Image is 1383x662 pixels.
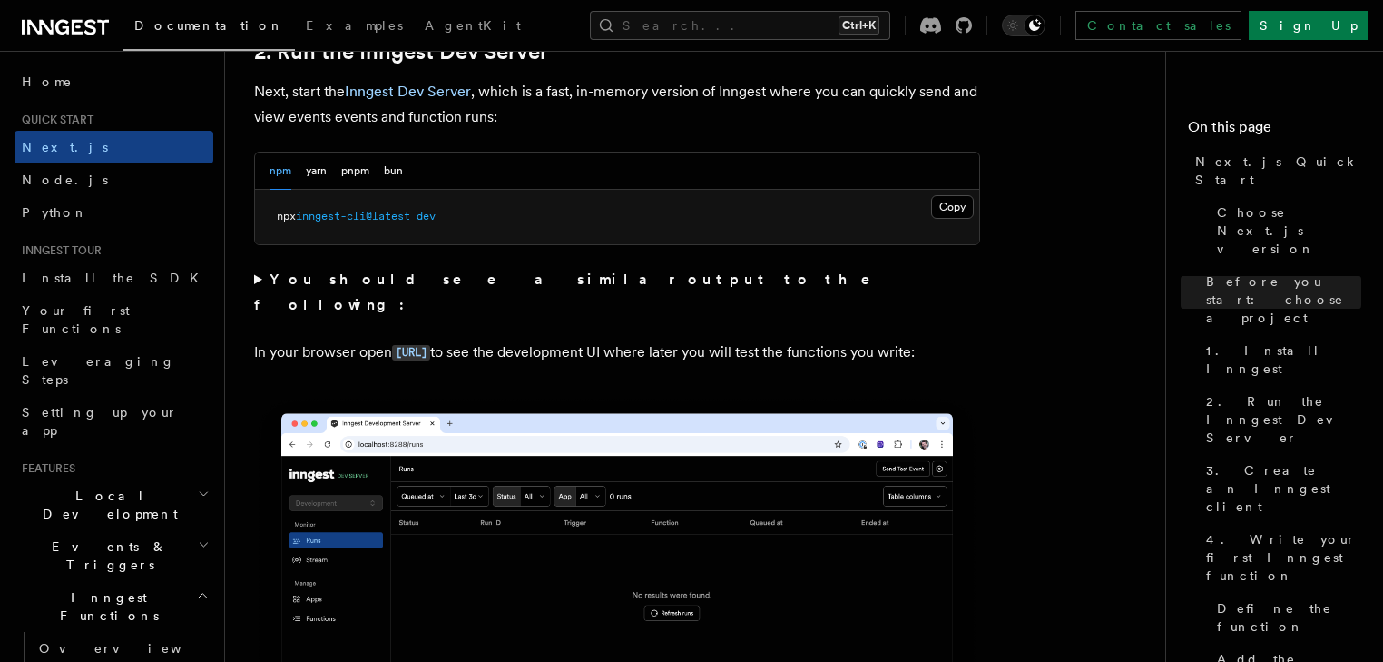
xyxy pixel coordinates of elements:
a: 4. Write your first Inngest function [1199,523,1361,592]
kbd: Ctrl+K [839,16,879,35]
span: Python [22,205,88,220]
button: Copy [931,195,974,219]
button: pnpm [341,153,369,190]
a: Before you start: choose a project [1199,265,1361,334]
span: Inngest Functions [15,588,196,625]
button: Inngest Functions [15,581,213,632]
span: 4. Write your first Inngest function [1206,530,1361,585]
a: Documentation [123,5,295,51]
button: Toggle dark mode [1002,15,1045,36]
a: Your first Functions [15,294,213,345]
button: bun [384,153,403,190]
a: Choose Next.js version [1210,196,1361,265]
button: npm [270,153,291,190]
span: Home [22,73,73,91]
a: 1. Install Inngest [1199,334,1361,385]
span: Node.js [22,173,108,187]
a: AgentKit [414,5,532,49]
summary: You should see a similar output to the following: [254,267,980,318]
span: Setting up your app [22,405,178,438]
button: Local Development [15,479,213,530]
a: Define the function [1210,592,1361,643]
a: Next.js [15,131,213,163]
span: npx [277,210,296,222]
span: Inngest tour [15,243,102,258]
a: Sign Up [1249,11,1368,40]
span: Define the function [1217,599,1361,636]
span: Next.js Quick Start [1195,153,1361,189]
button: Events & Triggers [15,530,213,581]
span: Features [15,461,75,476]
a: Examples [295,5,414,49]
span: Your first Functions [22,303,130,336]
a: Node.js [15,163,213,196]
span: Examples [306,18,403,33]
code: [URL] [392,345,430,361]
strong: You should see a similar output to the following: [254,271,896,313]
span: AgentKit [425,18,521,33]
span: Documentation [134,18,284,33]
span: inngest-cli@latest [296,210,410,222]
span: Leveraging Steps [22,354,175,387]
a: Python [15,196,213,229]
span: Local Development [15,487,198,523]
span: dev [417,210,436,222]
a: [URL] [392,343,430,361]
span: Events & Triggers [15,538,198,574]
a: 2. Run the Inngest Dev Server [254,39,548,64]
span: Choose Next.js version [1217,203,1361,258]
h4: On this page [1188,116,1361,145]
span: Quick start [15,113,93,127]
a: Next.js Quick Start [1188,145,1361,196]
span: Before you start: choose a project [1206,272,1361,327]
a: Leveraging Steps [15,345,213,396]
button: Search...Ctrl+K [590,11,890,40]
a: Inngest Dev Server [345,83,471,100]
a: Setting up your app [15,396,213,447]
a: 3. Create an Inngest client [1199,454,1361,523]
a: 2. Run the Inngest Dev Server [1199,385,1361,454]
a: Contact sales [1075,11,1241,40]
button: yarn [306,153,327,190]
span: 1. Install Inngest [1206,341,1361,378]
p: In your browser open to see the development UI where later you will test the functions you write: [254,340,980,366]
span: Overview [39,641,226,656]
span: 3. Create an Inngest client [1206,461,1361,516]
span: 2. Run the Inngest Dev Server [1206,392,1361,447]
span: Next.js [22,140,108,154]
p: Next, start the , which is a fast, in-memory version of Inngest where you can quickly send and vi... [254,79,980,130]
a: Home [15,65,213,98]
span: Install the SDK [22,271,210,285]
a: Install the SDK [15,262,213,294]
